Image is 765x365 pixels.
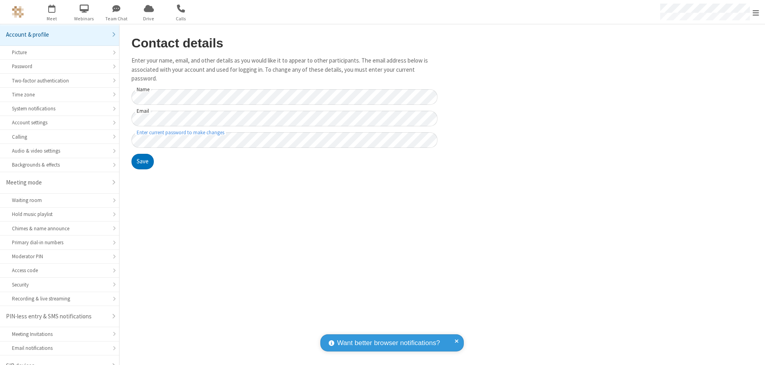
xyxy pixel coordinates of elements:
div: Calling [12,133,107,141]
div: Backgrounds & effects [12,161,107,169]
span: Calls [166,15,196,22]
input: Enter current password to make changes [131,132,437,148]
input: Name [131,89,437,105]
div: Account settings [12,119,107,126]
div: Waiting room [12,196,107,204]
div: Meeting mode [6,178,107,187]
div: Email notifications [12,344,107,352]
input: Email [131,111,437,126]
div: Chimes & name announce [12,225,107,232]
img: QA Selenium DO NOT DELETE OR CHANGE [12,6,24,18]
div: Picture [12,49,107,56]
div: Time zone [12,91,107,98]
span: Want better browser notifications? [337,338,440,348]
button: Save [131,154,154,170]
div: Recording & live streaming [12,295,107,302]
div: Meeting Invitations [12,330,107,338]
span: Team Chat [102,15,131,22]
h2: Contact details [131,36,437,50]
span: Drive [134,15,164,22]
div: Account & profile [6,30,107,39]
p: Enter your name, email, and other details as you would like it to appear to other participants. T... [131,56,437,83]
div: Security [12,281,107,288]
div: Primary dial-in numbers [12,239,107,246]
iframe: Chat [745,344,759,359]
div: Two-factor authentication [12,77,107,84]
div: Password [12,63,107,70]
span: Meet [37,15,67,22]
div: Moderator PIN [12,253,107,260]
div: Access code [12,267,107,274]
div: PIN-less entry & SMS notifications [6,312,107,321]
span: Webinars [69,15,99,22]
div: System notifications [12,105,107,112]
div: Hold music playlist [12,210,107,218]
div: Audio & video settings [12,147,107,155]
